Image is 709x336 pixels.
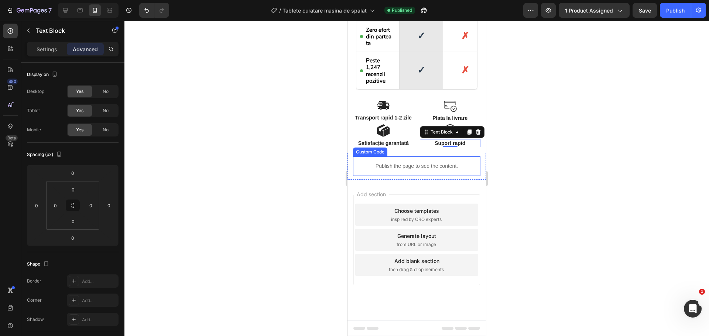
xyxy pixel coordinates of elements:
[103,88,109,95] span: No
[3,3,55,18] button: 7
[76,107,83,114] span: Yes
[36,26,99,35] p: Text Block
[66,184,81,195] input: 0px
[76,127,83,133] span: Yes
[103,107,109,114] span: No
[48,6,52,15] p: 7
[139,3,169,18] div: Undo/Redo
[65,167,80,179] input: 0
[66,216,81,227] input: 0px
[392,7,412,14] span: Published
[6,135,18,141] div: Beta
[27,70,59,80] div: Display on
[633,3,657,18] button: Save
[27,127,41,133] div: Mobile
[85,200,96,211] input: 0px
[666,7,685,14] div: Publish
[27,107,40,114] div: Tablet
[565,7,613,14] span: 1 product assigned
[282,7,367,14] span: Tablete curatare masina de spalat
[27,297,42,304] div: Corner
[50,200,61,211] input: 0px
[559,3,630,18] button: 1 product assigned
[279,7,281,14] span: /
[76,88,83,95] span: Yes
[27,316,44,323] div: Shadow
[103,200,114,211] input: 0
[65,232,80,243] input: 0
[684,300,702,318] iframe: Intercom live chat
[27,150,64,160] div: Spacing (px)
[82,278,117,285] div: Add...
[37,45,57,53] p: Settings
[347,21,486,336] iframe: To enrich screen reader interactions, please activate Accessibility in Grammarly extension settings
[82,316,117,323] div: Add...
[660,3,691,18] button: Publish
[73,45,98,53] p: Advanced
[7,79,18,84] div: 450
[27,278,41,284] div: Border
[103,127,109,133] span: No
[31,200,42,211] input: 0
[27,259,51,269] div: Shape
[699,289,705,295] span: 1
[639,7,651,14] span: Save
[82,297,117,304] div: Add...
[27,88,44,95] div: Desktop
